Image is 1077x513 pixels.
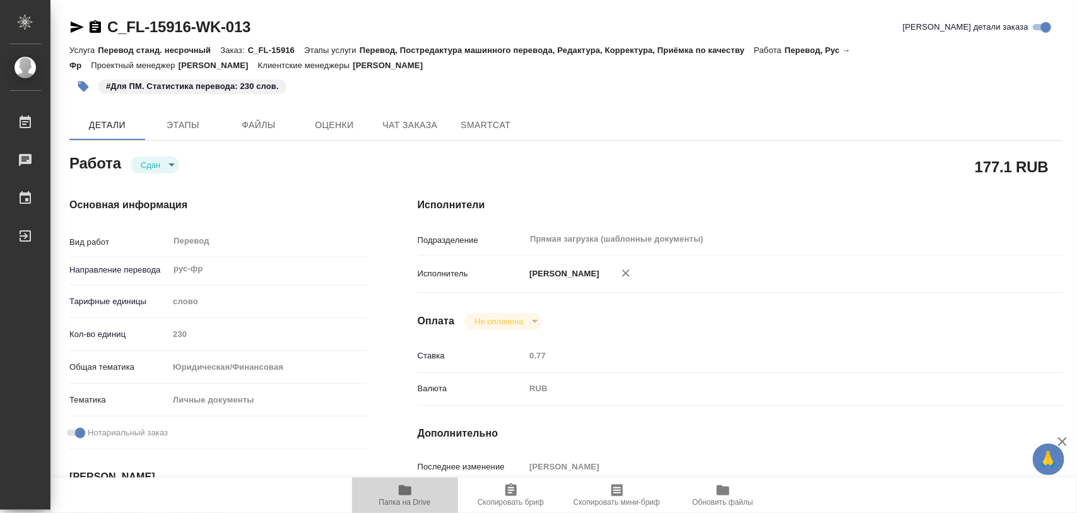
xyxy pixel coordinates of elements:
[168,389,367,411] div: Личные документы
[471,316,527,327] button: Не оплачена
[69,73,97,100] button: Добавить тэг
[418,350,526,362] p: Ставка
[304,117,365,133] span: Оценки
[903,21,1028,33] span: [PERSON_NAME] детали заказа
[69,295,168,308] p: Тарифные единицы
[418,382,526,395] p: Валюта
[106,80,279,93] p: #Для ПМ. Статистика перевода: 230 слов.
[464,313,542,330] div: Сдан
[525,457,1009,476] input: Пустое поле
[69,20,85,35] button: Скопировать ссылку для ЯМессенджера
[379,498,431,507] span: Папка на Drive
[220,45,247,55] p: Заказ:
[168,291,367,312] div: слово
[77,117,138,133] span: Детали
[1033,444,1064,475] button: 🙏
[107,18,250,35] a: C_FL-15916-WK-013
[91,61,178,70] p: Проектный менеджер
[168,325,367,343] input: Пустое поле
[248,45,304,55] p: C_FL-15916
[525,378,1009,399] div: RUB
[69,198,367,213] h4: Основная информация
[69,264,168,276] p: Направление перевода
[754,45,785,55] p: Работа
[564,478,670,513] button: Скопировать мини-бриф
[418,461,526,473] p: Последнее изменение
[525,346,1009,365] input: Пустое поле
[69,361,168,374] p: Общая тематика
[97,80,288,91] span: Для ПМ. Статистика перевода: 230 слов.
[69,236,168,249] p: Вид работ
[179,61,258,70] p: [PERSON_NAME]
[131,156,179,174] div: Сдан
[692,498,753,507] span: Обновить файлы
[418,426,1063,441] h4: Дополнительно
[137,160,164,170] button: Сдан
[98,45,220,55] p: Перевод станд. несрочный
[418,314,455,329] h4: Оплата
[304,45,360,55] p: Этапы услуги
[458,478,564,513] button: Скопировать бриф
[69,151,121,174] h2: Работа
[168,357,367,378] div: Юридическая/Финансовая
[670,478,776,513] button: Обновить файлы
[258,61,353,70] p: Клиентские менеджеры
[88,427,168,439] span: Нотариальный заказ
[69,45,98,55] p: Услуга
[975,156,1049,177] h2: 177.1 RUB
[69,328,168,341] p: Кол-во единиц
[1038,446,1059,473] span: 🙏
[69,394,168,406] p: Тематика
[153,117,213,133] span: Этапы
[574,498,660,507] span: Скопировать мини-бриф
[380,117,440,133] span: Чат заказа
[228,117,289,133] span: Файлы
[418,234,526,247] p: Подразделение
[418,198,1063,213] h4: Исполнители
[478,498,544,507] span: Скопировать бриф
[525,268,599,280] p: [PERSON_NAME]
[612,259,640,287] button: Удалить исполнителя
[353,61,432,70] p: [PERSON_NAME]
[456,117,516,133] span: SmartCat
[418,268,526,280] p: Исполнитель
[360,45,754,55] p: Перевод, Постредактура машинного перевода, Редактура, Корректура, Приёмка по качеству
[352,478,458,513] button: Папка на Drive
[88,20,103,35] button: Скопировать ссылку
[69,469,367,485] h4: [PERSON_NAME]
